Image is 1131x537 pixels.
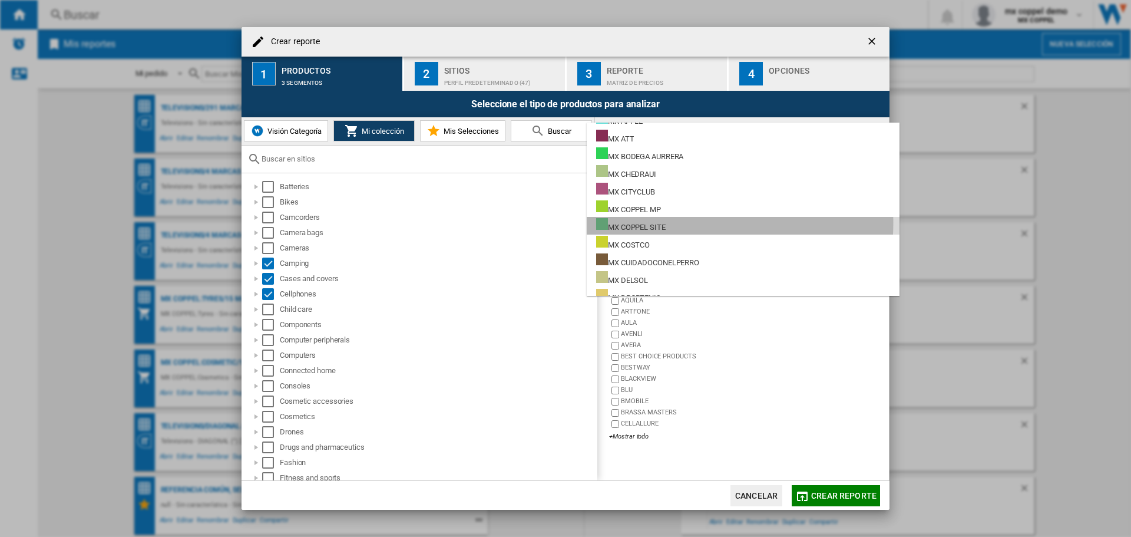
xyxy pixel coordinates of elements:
div: MX CHEDRAUI [596,165,656,180]
div: MX COPPEL SITE [596,218,666,233]
div: MX DELSOL [596,271,648,286]
div: MX COSTCO [596,236,650,251]
div: MX CITYCLUB [596,183,655,197]
div: MX COPPEL MP [596,200,661,215]
div: MX DPORTENIS [596,289,661,304]
div: MX BODEGA AURRERA [596,147,683,162]
div: MX CUIDADOCONELPERRO [596,253,699,268]
div: MX ATT [596,130,634,144]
